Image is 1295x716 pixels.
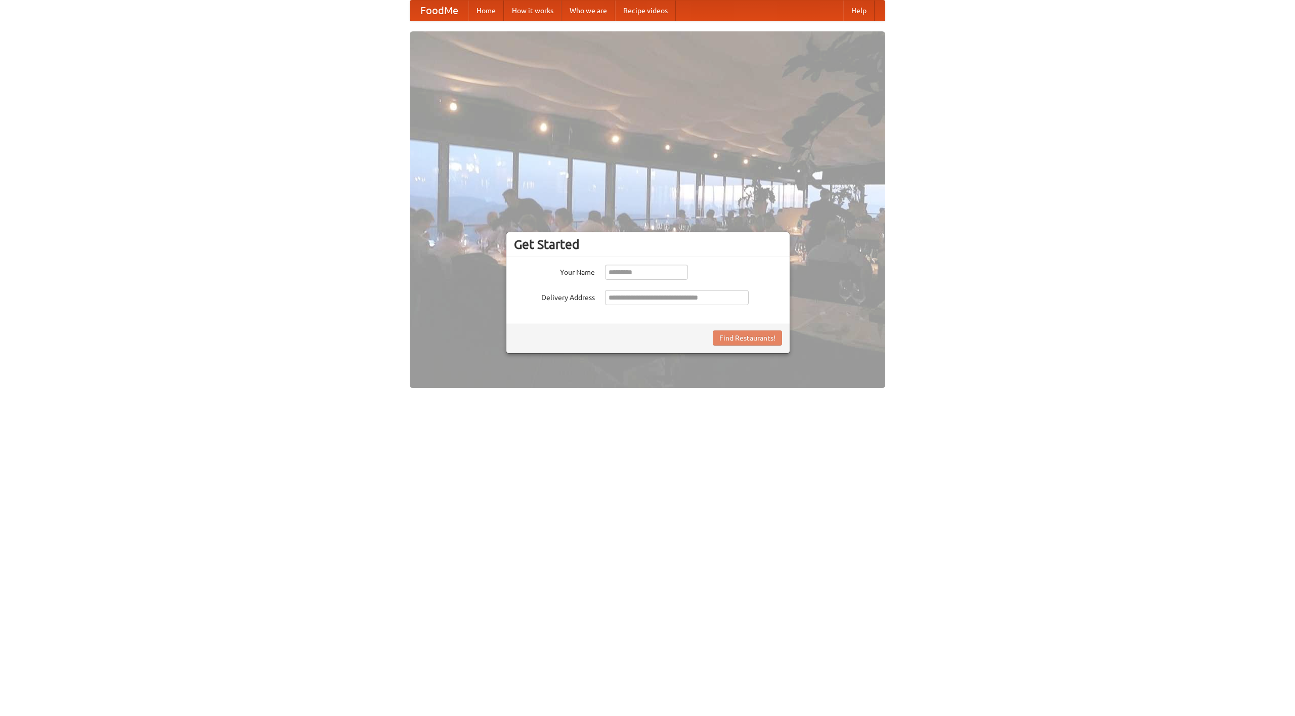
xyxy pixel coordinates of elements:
label: Delivery Address [514,290,595,303]
label: Your Name [514,265,595,277]
a: Recipe videos [615,1,676,21]
a: Who we are [562,1,615,21]
a: Help [843,1,875,21]
a: Home [468,1,504,21]
h3: Get Started [514,237,782,252]
a: FoodMe [410,1,468,21]
button: Find Restaurants! [713,330,782,346]
a: How it works [504,1,562,21]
